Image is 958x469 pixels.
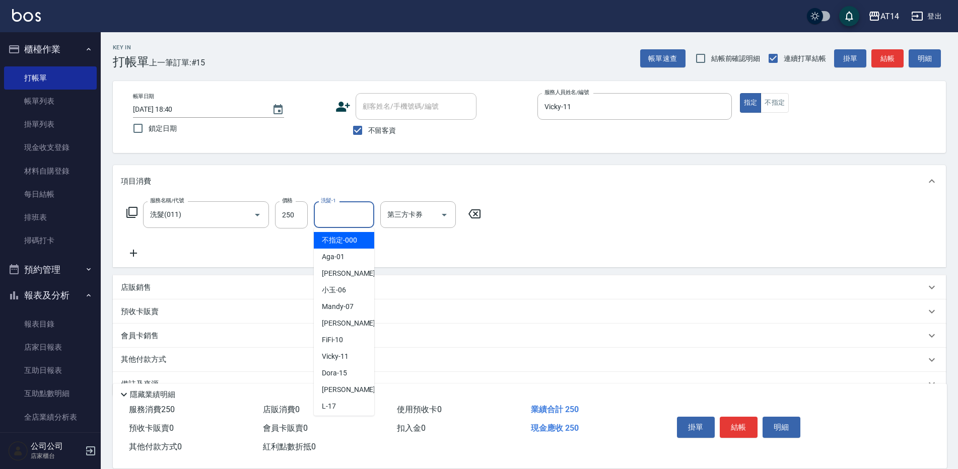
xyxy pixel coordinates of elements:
div: 預收卡販賣 [113,299,946,324]
label: 洗髮-1 [321,197,336,204]
img: Logo [12,9,41,22]
a: 互助點數明細 [4,382,97,405]
label: 帳單日期 [133,93,154,100]
span: 服務消費 250 [129,405,175,414]
a: 材料自購登錄 [4,160,97,183]
span: 紅利點數折抵 0 [263,442,316,451]
span: 預收卡販賣 0 [129,423,174,433]
h3: 打帳單 [113,55,149,69]
span: 小玉 -06 [322,285,346,295]
button: 不指定 [761,93,789,113]
button: 報表及分析 [4,282,97,308]
span: 連續打單結帳 [784,53,826,64]
a: 打帳單 [4,66,97,90]
button: 帳單速查 [640,49,686,68]
a: 現金收支登錄 [4,136,97,159]
button: 預約管理 [4,257,97,283]
button: 櫃檯作業 [4,36,97,62]
p: 會員卡銷售 [121,331,159,341]
span: Mandy -07 [322,301,354,312]
button: Open [436,207,452,223]
label: 價格 [282,197,293,204]
input: YYYY/MM/DD hh:mm [133,101,262,118]
button: 掛單 [834,49,866,68]
span: L -17 [322,401,336,412]
button: 結帳 [871,49,904,68]
a: 排班表 [4,206,97,229]
button: save [839,6,859,26]
a: 互助日報表 [4,359,97,382]
p: 店販銷售 [121,282,151,293]
p: 項目消費 [121,176,151,187]
img: Person [8,441,28,461]
button: AT14 [864,6,903,27]
a: 報表目錄 [4,312,97,336]
span: 扣入金 0 [397,423,426,433]
button: 指定 [740,93,762,113]
span: Aga -01 [322,252,345,262]
button: 登出 [907,7,946,26]
span: 其他付款方式 0 [129,442,182,451]
label: 服務人員姓名/編號 [544,89,589,96]
span: Vicky -11 [322,351,349,362]
span: [PERSON_NAME] -05 [322,268,385,279]
a: 全店業績分析表 [4,406,97,429]
div: 會員卡銷售 [113,324,946,348]
p: 預收卡販賣 [121,306,159,317]
p: 備註及來源 [121,379,159,389]
span: 業績合計 250 [531,405,579,414]
h5: 公司公司 [31,441,82,451]
span: 店販消費 0 [263,405,300,414]
span: 現金應收 250 [531,423,579,433]
span: [PERSON_NAME] -08 [322,318,385,329]
div: 項目消費 [113,165,946,197]
button: Open [249,207,265,223]
span: 結帳前確認明細 [711,53,761,64]
a: 店家日報表 [4,336,97,359]
a: 掃碼打卡 [4,229,97,252]
p: 隱藏業績明細 [130,389,175,400]
button: Choose date, selected date is 2025-09-19 [266,98,290,122]
a: 每日結帳 [4,183,97,206]
p: 店家櫃台 [31,451,82,460]
div: 備註及來源 [113,372,946,396]
div: 店販銷售 [113,275,946,299]
button: 掛單 [677,417,715,438]
button: 明細 [763,417,800,438]
span: 不留客資 [368,125,396,136]
span: Dora -15 [322,368,347,378]
a: 掛單列表 [4,113,97,136]
label: 服務名稱/代號 [150,197,184,204]
span: FiFi -10 [322,335,343,345]
p: 其他付款方式 [121,354,171,365]
button: 明細 [909,49,941,68]
h2: Key In [113,44,149,51]
span: 會員卡販賣 0 [263,423,308,433]
span: 使用預收卡 0 [397,405,442,414]
span: [PERSON_NAME] -16 [322,384,385,395]
span: 鎖定日期 [149,123,177,134]
a: 帳單列表 [4,90,97,113]
span: 不指定 -000 [322,235,357,246]
div: AT14 [880,10,899,23]
span: 上一筆訂單:#15 [149,56,206,69]
a: 設計師日報表 [4,429,97,452]
button: 結帳 [720,417,758,438]
div: 其他付款方式 [113,348,946,372]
